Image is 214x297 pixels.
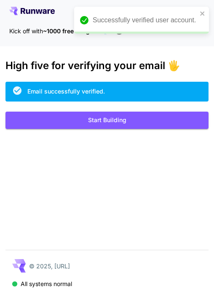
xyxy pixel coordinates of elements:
button: Start Building [5,112,209,129]
span: ~1000 free images! 🎈 [43,27,107,35]
button: close [200,10,206,17]
span: Kick off with [9,27,43,35]
h3: High five for verifying your email 🖐️ [5,60,209,72]
div: Successfully verified user account. [93,15,197,25]
p: All systems normal [21,279,72,288]
p: © 2025, [URL] [29,262,70,270]
div: Email successfully verified. [27,87,105,96]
